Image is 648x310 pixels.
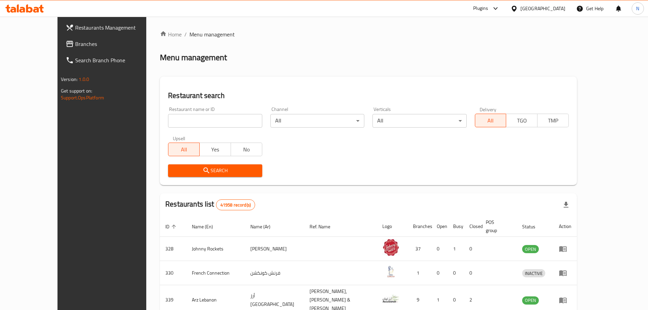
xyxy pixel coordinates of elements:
a: Support.OpsPlatform [61,93,104,102]
input: Search for restaurant name or ID.. [168,114,262,128]
span: Status [522,223,544,231]
li: / [184,30,187,38]
th: Open [431,216,448,237]
h2: Restaurants list [165,199,255,210]
span: Version: [61,75,78,84]
span: Yes [202,145,228,154]
th: Action [553,216,577,237]
label: Upsell [173,136,185,141]
span: ID [165,223,178,231]
img: French Connection [382,263,399,280]
td: Johnny Rockets [186,237,245,261]
th: Branches [408,216,431,237]
button: No [231,143,262,156]
button: Search [168,164,262,177]
span: Search Branch Phone [75,56,160,64]
span: Name (En) [192,223,222,231]
button: All [168,143,200,156]
div: Menu [559,269,571,277]
td: 0 [464,237,480,261]
th: Logo [377,216,408,237]
span: No [234,145,260,154]
td: 330 [160,261,186,285]
td: 0 [431,261,448,285]
span: Search [173,166,256,175]
button: All [475,114,506,127]
td: 328 [160,237,186,261]
a: Branches [60,36,166,52]
th: Busy [448,216,464,237]
span: Get support on: [61,86,92,95]
h2: Restaurant search [168,91,569,101]
td: 1 [408,261,431,285]
h2: Menu management [160,52,227,63]
button: TGO [506,114,537,127]
img: Johnny Rockets [382,239,399,256]
span: OPEN [522,296,539,304]
div: Total records count [216,199,255,210]
button: TMP [537,114,569,127]
span: OPEN [522,245,539,253]
span: TMP [540,116,566,126]
div: Menu [559,245,571,253]
span: All [478,116,504,126]
td: 0 [448,261,464,285]
span: Menu management [189,30,235,38]
td: فرنش كونكشن [245,261,304,285]
nav: breadcrumb [160,30,577,38]
div: [GEOGRAPHIC_DATA] [520,5,565,12]
span: Restaurants Management [75,23,160,32]
span: N [636,5,639,12]
img: Arz Lebanon [382,290,399,307]
div: Menu [559,296,571,304]
span: Branches [75,40,160,48]
a: Home [160,30,182,38]
span: Name (Ar) [250,223,279,231]
td: French Connection [186,261,245,285]
div: All [372,114,466,128]
td: 0 [464,261,480,285]
td: 37 [408,237,431,261]
td: 1 [448,237,464,261]
a: Search Branch Phone [60,52,166,68]
span: TGO [509,116,535,126]
a: Restaurants Management [60,19,166,36]
span: 41958 record(s) [216,202,255,208]
div: All [270,114,364,128]
td: [PERSON_NAME] [245,237,304,261]
span: 1.0.0 [79,75,89,84]
span: POS group [486,218,509,234]
span: All [171,145,197,154]
label: Delivery [480,107,497,112]
button: Yes [199,143,231,156]
div: Plugins [473,4,488,13]
div: Export file [558,197,574,213]
span: Ref. Name [310,223,339,231]
td: 0 [431,237,448,261]
span: INACTIVE [522,270,545,277]
th: Closed [464,216,480,237]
